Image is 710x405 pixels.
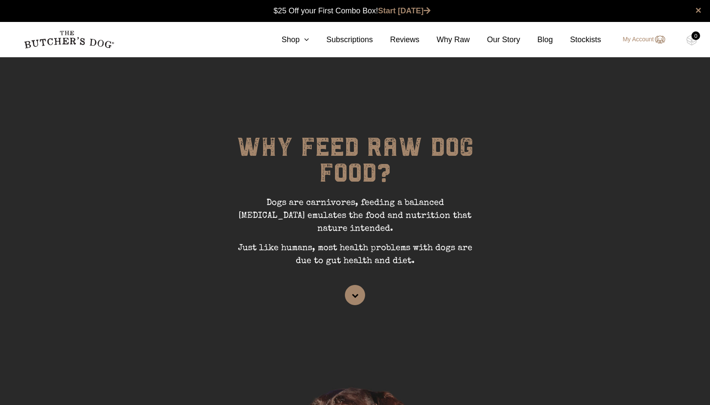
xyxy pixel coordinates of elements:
img: TBD_Cart-Empty.png [686,34,697,46]
a: Our Story [470,34,520,46]
a: Why Raw [419,34,470,46]
a: Subscriptions [309,34,373,46]
a: Stockists [553,34,601,46]
a: Shop [264,34,309,46]
a: Reviews [373,34,419,46]
a: My Account [614,34,665,45]
h1: WHY FEED RAW DOG FOOD? [226,134,484,197]
a: Blog [520,34,553,46]
p: Just like humans, most health problems with dogs are due to gut health and diet. [226,242,484,274]
a: Start [DATE] [378,6,431,15]
a: close [695,5,701,15]
p: Dogs are carnivores, feeding a balanced [MEDICAL_DATA] emulates the food and nutrition that natur... [226,197,484,242]
div: 0 [691,31,700,40]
